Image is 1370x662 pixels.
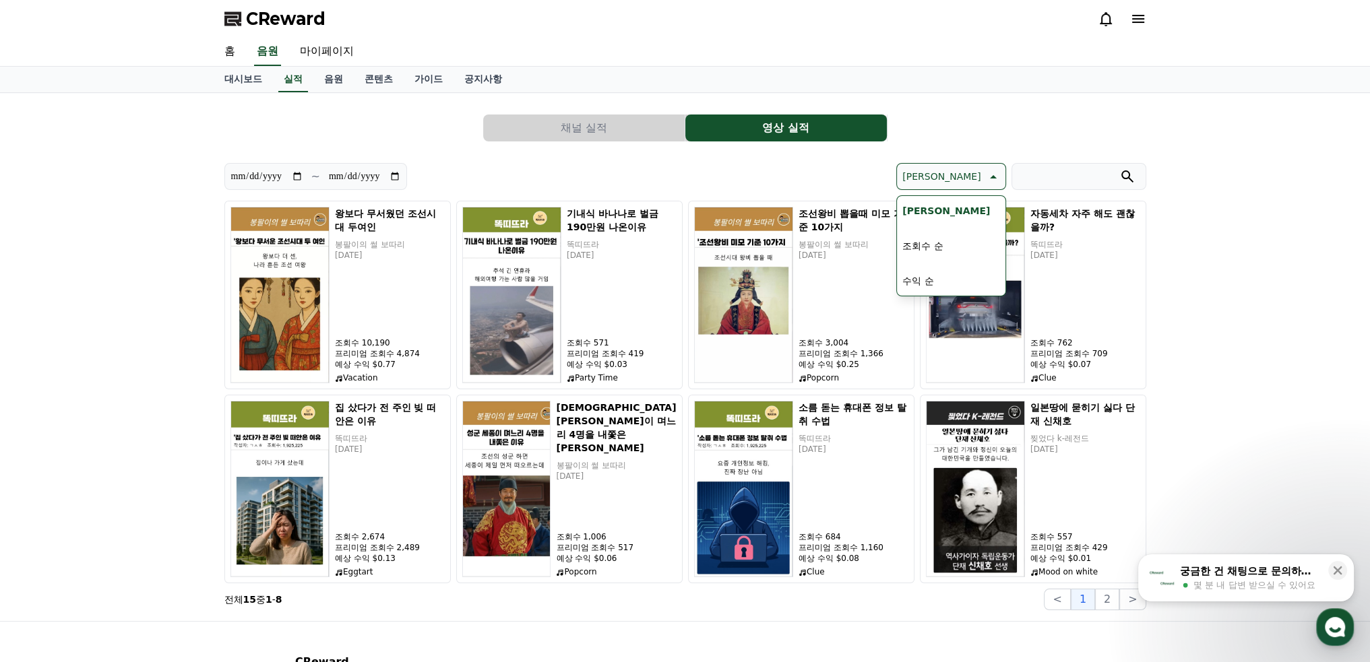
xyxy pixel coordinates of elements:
[462,207,561,383] img: 기내식 바나나로 벌금 190만원 나온이유
[335,566,445,577] p: Eggtart
[1030,542,1140,553] p: 프리미엄 조회수 429
[897,266,939,296] button: 수익 순
[354,67,404,92] a: 콘텐츠
[254,38,281,66] a: 음원
[1030,401,1140,428] h5: 일본땅에 묻히기 싫다 단재 신채호
[335,359,445,370] p: 예상 수익 $0.77
[1030,348,1140,359] p: 프리미엄 조회수 709
[4,427,89,461] a: 홈
[688,201,914,389] button: 조선왕비 뽑을때 미모 기준 10가지 조선왕비 뽑을때 미모 기준 10가지 봉팔이의 썰 보따리 [DATE] 조회수 3,004 프리미엄 조회수 1,366 예상 수익 $0.25 Po...
[799,239,908,250] p: 봉팔이의 썰 보따리
[799,553,908,564] p: 예상 수익 $0.08
[1071,589,1095,610] button: 1
[335,542,445,553] p: 프리미엄 조회수 2,489
[556,471,676,482] p: [DATE]
[1030,553,1140,564] p: 예상 수익 $0.01
[567,372,677,383] p: Party Time
[266,594,272,605] strong: 1
[1095,589,1119,610] button: 2
[214,38,246,66] a: 홈
[1030,337,1140,348] p: 조회수 762
[567,348,677,359] p: 프리미엄 조회수 419
[214,67,273,92] a: 대시보드
[1044,589,1070,610] button: <
[920,201,1146,389] button: 자동세차 자주 해도 괜찮을까? 자동세차 자주 해도 괜찮을까? 똑띠뜨라 [DATE] 조회수 762 프리미엄 조회수 709 예상 수익 $0.07 Clue
[1030,433,1140,444] p: 찢었다 k-레전드
[685,114,887,141] button: 영상 실적
[567,337,677,348] p: 조회수 571
[897,231,948,261] button: 조회수 순
[311,168,320,185] p: ~
[208,447,224,458] span: 설정
[224,201,451,389] button: 왕보다 무서웠던 조선시대 두여인 왕보다 무서웠던 조선시대 두여인 봉팔이의 썰 보따리 [DATE] 조회수 10,190 프리미엄 조회수 4,874 예상 수익 $0.77 Vacation
[694,207,793,383] img: 조선왕비 뽑을때 미모 기준 10가지
[335,348,445,359] p: 프리미엄 조회수 4,874
[335,239,445,250] p: 봉팔이의 썰 보따리
[462,401,551,577] img: 성군 세종이 며느리 4명을 내쫓은 이유
[1030,250,1140,261] p: [DATE]
[335,250,445,261] p: [DATE]
[556,553,676,564] p: 예상 수익 $0.06
[335,531,445,542] p: 조회수 2,674
[694,401,793,577] img: 소름 돋는 휴대폰 정보 탈취 수법
[246,8,325,30] span: CReward
[556,566,676,577] p: Popcorn
[799,207,908,234] h5: 조선왕비 뽑을때 미모 기준 10가지
[1119,589,1146,610] button: >
[335,207,445,234] h5: 왕보다 무서웠던 조선시대 두여인
[902,167,980,186] p: [PERSON_NAME]
[799,348,908,359] p: 프리미엄 조회수 1,366
[243,594,256,605] strong: 15
[230,401,330,577] img: 집 샀다가 전 주인 빚 떠안은 이유
[224,593,282,606] p: 전체 중 -
[456,395,683,583] button: 성군 세종이 며느리 4명을 내쫓은 이유 [DEMOGRAPHIC_DATA] [PERSON_NAME]이 며느리 4명을 내쫓은 [PERSON_NAME] 봉팔이의 썰 보따리 [DAT...
[1030,207,1140,234] h5: 자동세차 자주 해도 괜찮을까?
[335,444,445,455] p: [DATE]
[456,201,683,389] button: 기내식 바나나로 벌금 190만원 나온이유 기내식 바나나로 벌금 190만원 나온이유 똑띠뜨라 [DATE] 조회수 571 프리미엄 조회수 419 예상 수익 $0.03 Party ...
[1030,444,1140,455] p: [DATE]
[799,433,908,444] p: 똑띠뜨라
[404,67,454,92] a: 가이드
[799,401,908,428] h5: 소름 돋는 휴대폰 정보 탈취 수법
[799,566,908,577] p: Clue
[1030,359,1140,370] p: 예상 수익 $0.07
[483,114,685,141] button: 채널 실적
[42,447,51,458] span: 홈
[335,401,445,428] h5: 집 샀다가 전 주인 빚 떠안은 이유
[224,395,451,583] button: 집 샀다가 전 주인 빚 떠안은 이유 집 샀다가 전 주인 빚 떠안은 이유 똑띠뜨라 [DATE] 조회수 2,674 프리미엄 조회수 2,489 예상 수익 $0.13 Eggtart
[799,531,908,542] p: 조회수 684
[1030,566,1140,577] p: Mood on white
[567,250,677,261] p: [DATE]
[335,372,445,383] p: Vacation
[454,67,513,92] a: 공지사항
[926,401,1025,577] img: 일본땅에 묻히기 싫다 단재 신채호
[567,359,677,370] p: 예상 수익 $0.03
[799,337,908,348] p: 조회수 3,004
[556,531,676,542] p: 조회수 1,006
[556,542,676,553] p: 프리미엄 조회수 517
[276,594,282,605] strong: 8
[335,337,445,348] p: 조회수 10,190
[567,239,677,250] p: 똑띠뜨라
[799,359,908,370] p: 예상 수익 $0.25
[897,196,995,226] button: [PERSON_NAME]
[1030,239,1140,250] p: 똑띠뜨라
[799,250,908,261] p: [DATE]
[799,444,908,455] p: [DATE]
[278,67,308,92] a: 실적
[1030,531,1140,542] p: 조회수 557
[799,542,908,553] p: 프리미엄 조회수 1,160
[123,448,139,459] span: 대화
[224,8,325,30] a: CReward
[1030,372,1140,383] p: Clue
[89,427,174,461] a: 대화
[289,38,365,66] a: 마이페이지
[174,427,259,461] a: 설정
[556,401,676,455] h5: [DEMOGRAPHIC_DATA] [PERSON_NAME]이 며느리 4명을 내쫓은 [PERSON_NAME]
[567,207,677,234] h5: 기내식 바나나로 벌금 190만원 나온이유
[335,433,445,444] p: 똑띠뜨라
[799,372,908,383] p: Popcorn
[230,207,330,383] img: 왕보다 무서웠던 조선시대 두여인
